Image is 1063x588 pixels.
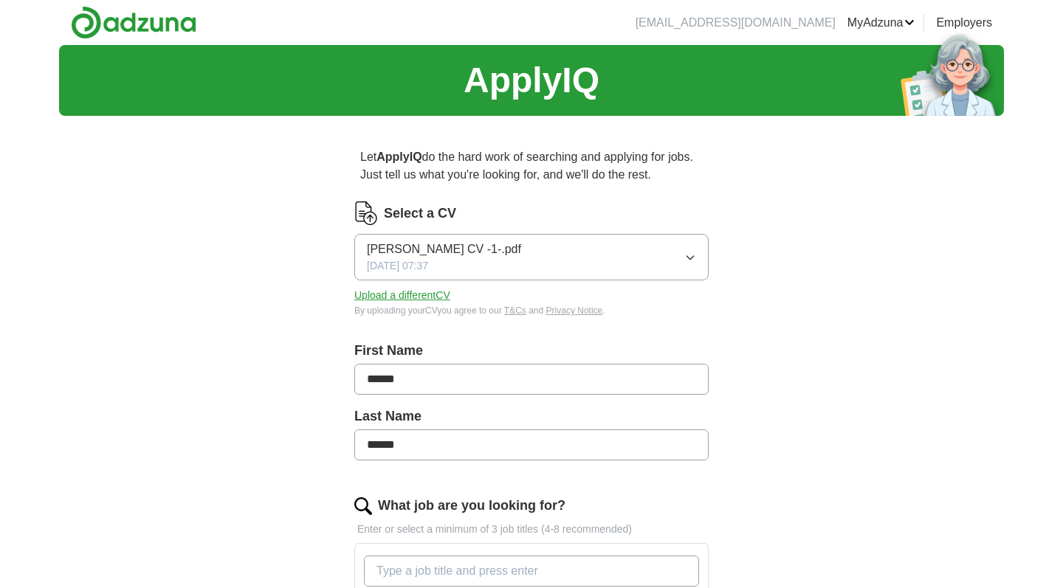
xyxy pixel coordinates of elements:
[504,305,526,316] a: T&Cs
[367,241,521,258] span: [PERSON_NAME] CV -1-.pdf
[71,6,196,39] img: Adzuna logo
[364,556,699,587] input: Type a job title and press enter
[354,201,378,225] img: CV Icon
[376,151,422,163] strong: ApplyIQ
[354,497,372,515] img: search.png
[378,496,565,516] label: What job are you looking for?
[354,341,709,361] label: First Name
[847,14,915,32] a: MyAdzuna
[354,288,450,303] button: Upload a differentCV
[367,258,428,274] span: [DATE] 07:37
[354,522,709,537] p: Enter or select a minimum of 3 job titles (4-8 recommended)
[384,204,456,224] label: Select a CV
[354,142,709,190] p: Let do the hard work of searching and applying for jobs. Just tell us what you're looking for, an...
[354,407,709,426] label: Last Name
[636,14,836,32] li: [EMAIL_ADDRESS][DOMAIN_NAME]
[546,305,603,316] a: Privacy Notice
[936,14,992,32] a: Employers
[354,234,709,280] button: [PERSON_NAME] CV -1-.pdf[DATE] 07:37
[354,304,709,317] div: By uploading your CV you agree to our and .
[464,54,599,107] h1: ApplyIQ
